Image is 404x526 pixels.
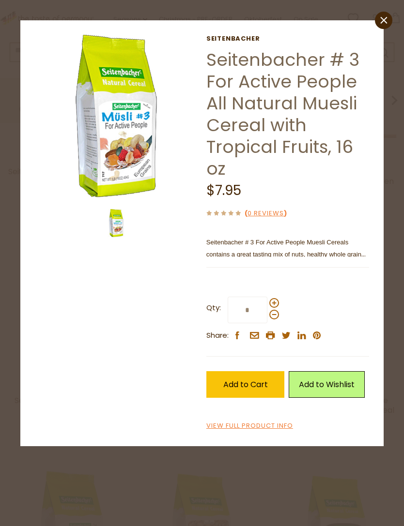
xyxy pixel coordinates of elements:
span: ( ) [245,209,287,218]
strong: Qty: [206,302,221,314]
img: Seitenbacher # 3 For Active People All Natural Muesli Cereal with Tropical Fruits, 16 oz [102,209,130,237]
a: Seitenbacher [206,35,370,43]
a: Add to Wishlist [289,371,365,398]
a: Seitenbacher # 3 For Active People All Natural Muesli Cereal with Tropical Fruits, 16 oz [206,47,359,181]
img: Seitenbacher # 3 For Active People All Natural Muesli Cereal with Tropical Fruits, 16 oz [35,35,198,198]
a: View Full Product Info [206,421,293,431]
button: Add to Cart [206,371,285,398]
input: Qty: [228,297,267,323]
a: 0 Reviews [248,209,284,219]
span: $7.95 [206,181,241,200]
span: Share: [206,330,229,342]
span: Seitenbacher # 3 For Active People Muesli Cereals contains a great tasting mix of nuts, healthy w... [206,239,369,379]
span: Add to Cart [223,379,268,390]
